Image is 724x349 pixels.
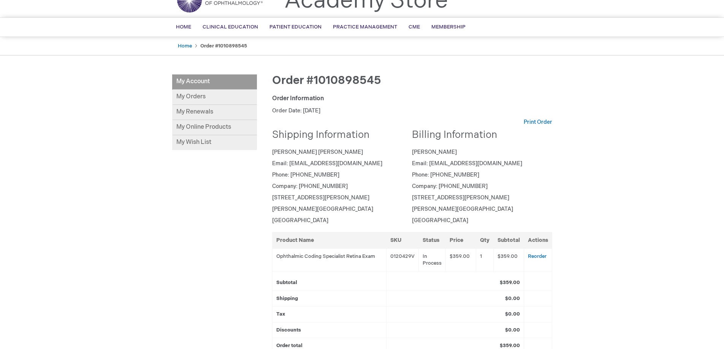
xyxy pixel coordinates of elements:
[272,172,339,178] span: Phone: [PHONE_NUMBER]
[412,130,547,141] h2: Billing Information
[412,194,509,201] span: [STREET_ADDRESS][PERSON_NAME]
[172,90,257,105] a: My Orders
[272,160,382,167] span: Email: [EMAIL_ADDRESS][DOMAIN_NAME]
[272,194,369,201] span: [STREET_ADDRESS][PERSON_NAME]
[431,24,466,30] span: Membership
[272,130,407,141] h2: Shipping Information
[387,248,419,271] td: 0120429V
[419,248,446,271] td: In Process
[276,295,298,302] strong: Shipping
[200,43,247,49] strong: Order #1010898545
[446,232,476,248] th: Price
[276,280,297,286] strong: Subtotal
[476,248,493,271] td: 1
[412,160,522,167] span: Email: [EMAIL_ADDRESS][DOMAIN_NAME]
[272,74,381,87] span: Order #1010898545
[505,327,520,333] strong: $0.00
[172,135,257,150] a: My Wish List
[446,248,476,271] td: $359.00
[387,232,419,248] th: SKU
[272,107,552,115] p: Order Date: [DATE]
[493,248,524,271] td: $359.00
[269,24,322,30] span: Patient Education
[272,149,363,155] span: [PERSON_NAME] [PERSON_NAME]
[276,327,301,333] strong: Discounts
[505,295,520,302] strong: $0.00
[272,183,348,190] span: Company: [PHONE_NUMBER]
[524,118,552,126] a: Print Order
[333,24,397,30] span: Practice Management
[476,232,493,248] th: Qty
[412,149,457,155] span: [PERSON_NAME]
[500,280,520,286] strong: $359.00
[276,343,303,349] strong: Order total
[203,24,258,30] span: Clinical Education
[272,248,387,271] td: Ophthalmic Coding Specialist Retina Exam
[272,206,373,212] span: [PERSON_NAME][GEOGRAPHIC_DATA]
[412,217,468,224] span: [GEOGRAPHIC_DATA]
[172,120,257,135] a: My Online Products
[178,43,192,49] a: Home
[272,217,328,224] span: [GEOGRAPHIC_DATA]
[412,206,513,212] span: [PERSON_NAME][GEOGRAPHIC_DATA]
[412,172,479,178] span: Phone: [PHONE_NUMBER]
[500,343,520,349] strong: $359.00
[272,95,552,103] div: Order Information
[272,232,387,248] th: Product Name
[276,311,285,317] strong: Tax
[176,24,191,30] span: Home
[505,311,520,317] strong: $0.00
[412,183,488,190] span: Company: [PHONE_NUMBER]
[524,232,552,248] th: Actions
[172,105,257,120] a: My Renewals
[409,24,420,30] span: CME
[493,232,524,248] th: Subtotal
[419,232,446,248] th: Status
[528,253,547,259] a: Reorder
